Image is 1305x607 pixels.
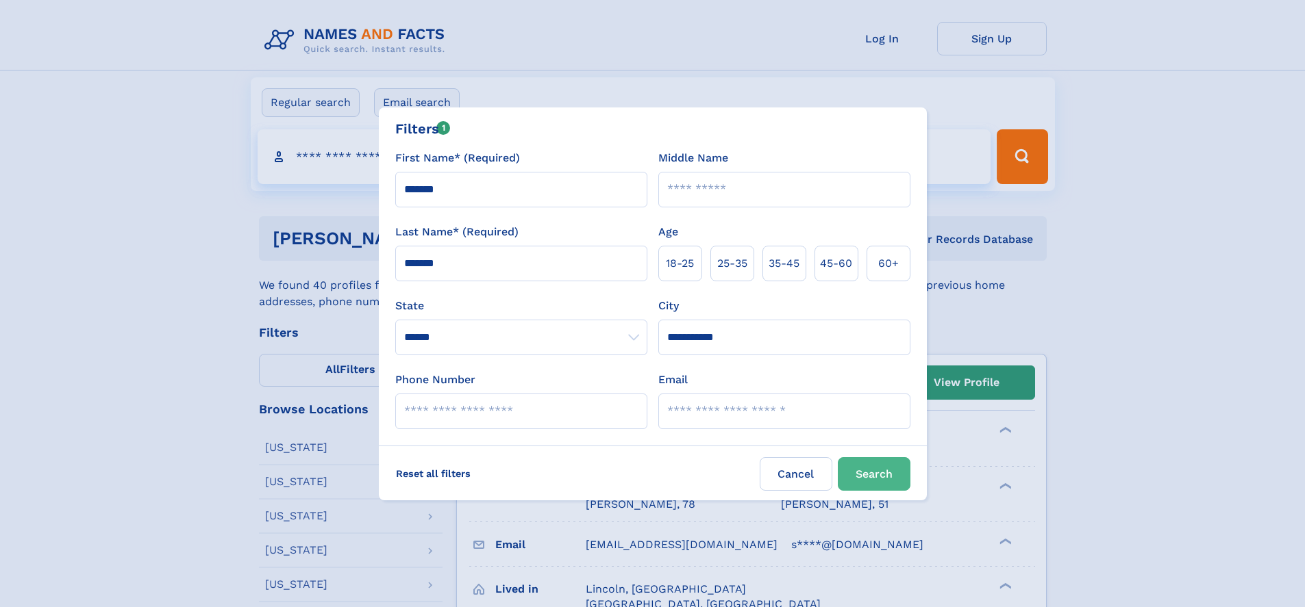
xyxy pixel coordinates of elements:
[387,457,480,490] label: Reset all filters
[658,224,678,240] label: Age
[395,224,519,240] label: Last Name* (Required)
[395,372,475,388] label: Phone Number
[717,255,747,272] span: 25‑35
[395,118,451,139] div: Filters
[838,457,910,491] button: Search
[658,150,728,166] label: Middle Name
[658,298,679,314] label: City
[769,255,799,272] span: 35‑45
[666,255,694,272] span: 18‑25
[760,457,832,491] label: Cancel
[395,298,647,314] label: State
[658,372,688,388] label: Email
[395,150,520,166] label: First Name* (Required)
[878,255,899,272] span: 60+
[820,255,852,272] span: 45‑60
